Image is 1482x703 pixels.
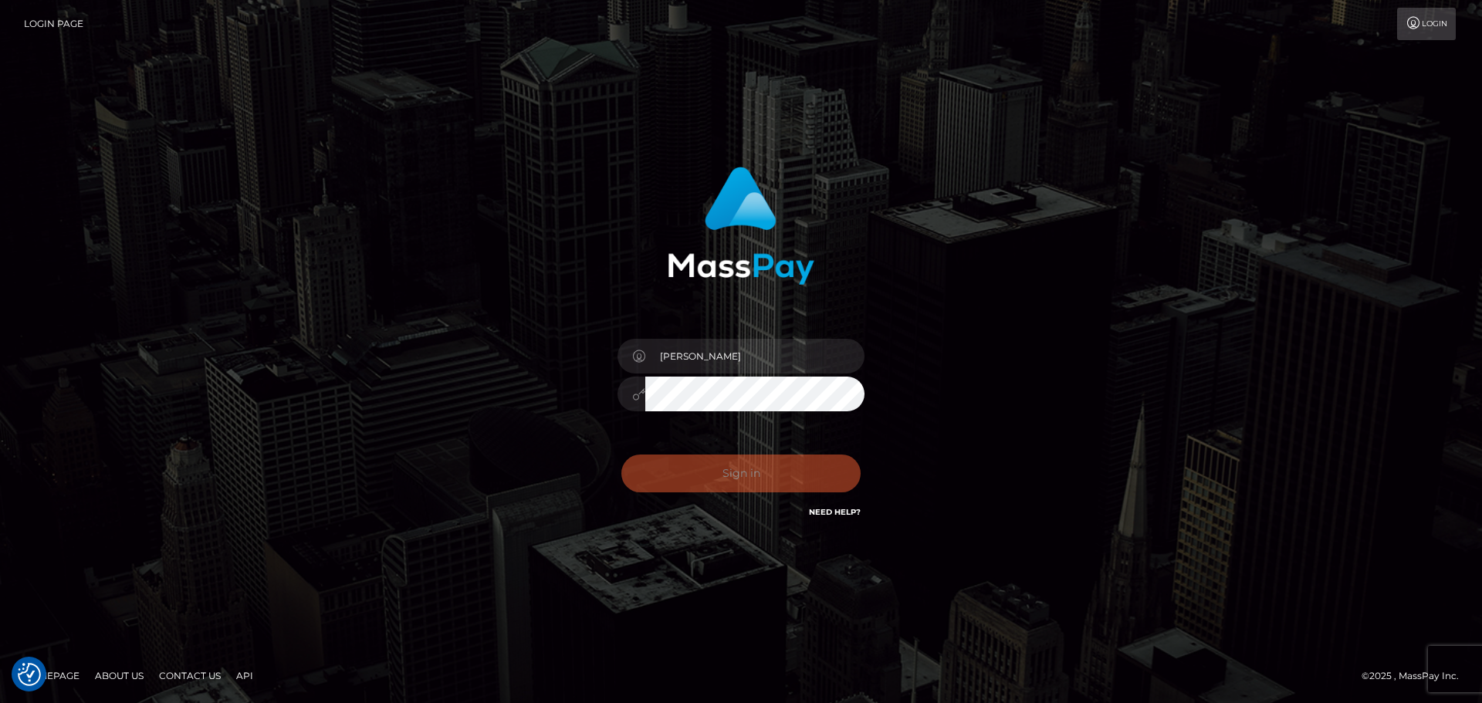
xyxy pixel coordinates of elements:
div: © 2025 , MassPay Inc. [1362,668,1470,684]
a: Login [1397,8,1456,40]
img: Revisit consent button [18,663,41,686]
a: About Us [89,664,150,688]
a: Need Help? [809,507,861,517]
a: API [230,664,259,688]
a: Login Page [24,8,83,40]
a: Contact Us [153,664,227,688]
img: MassPay Login [668,167,814,285]
button: Consent Preferences [18,663,41,686]
input: Username... [645,339,864,373]
a: Homepage [17,664,86,688]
